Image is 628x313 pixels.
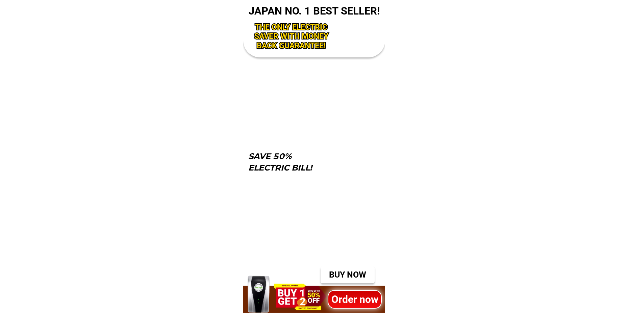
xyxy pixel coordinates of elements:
[321,268,375,281] div: BUY NOW
[300,295,306,308] span: 2
[328,292,382,307] h1: Order now
[248,23,334,51] h1: THE ONLY ELECTRIC SAVER WITH MONEY BACK GUARANTEE!
[248,151,334,173] h1: SAVE 50% ELECTRIC BILL!
[243,3,385,19] h1: JAPAN NO. 1 BEST SELLER!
